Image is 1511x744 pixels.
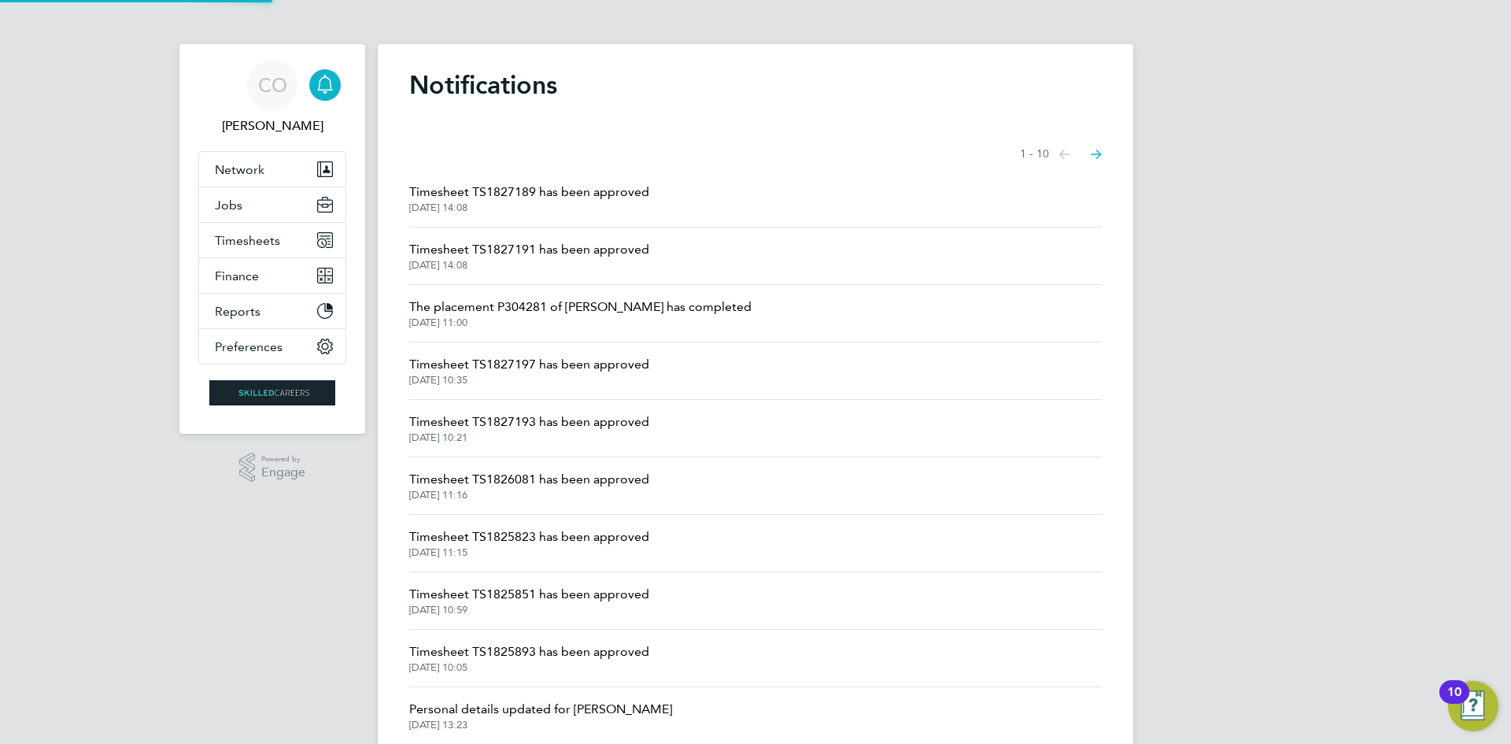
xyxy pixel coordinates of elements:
[409,604,649,616] span: [DATE] 10:59
[215,304,260,319] span: Reports
[409,431,649,444] span: [DATE] 10:21
[199,258,345,293] button: Finance
[409,700,672,719] span: Personal details updated for [PERSON_NAME]
[1448,681,1498,731] button: Open Resource Center, 10 new notifications
[409,585,649,616] a: Timesheet TS1825851 has been approved[DATE] 10:59
[215,268,259,283] span: Finance
[261,453,305,466] span: Powered by
[198,380,346,405] a: Go to home page
[1447,692,1461,713] div: 10
[409,527,649,546] span: Timesheet TS1825823 has been approved
[409,700,672,731] a: Personal details updated for [PERSON_NAME][DATE] 13:23
[409,183,649,202] span: Timesheet TS1827189 has been approved
[215,339,283,354] span: Preferences
[409,240,649,259] span: Timesheet TS1827191 has been approved
[409,355,649,387] a: Timesheet TS1827197 has been approved[DATE] 10:35
[1020,146,1049,162] span: 1 - 10
[409,413,649,444] a: Timesheet TS1827193 has been approved[DATE] 10:21
[199,152,345,187] button: Network
[209,380,335,405] img: skilledcareers-logo-retina.png
[409,470,649,502] a: Timesheet TS1826081 has been approved[DATE] 11:16
[199,223,345,257] button: Timesheets
[409,585,649,604] span: Timesheet TS1825851 has been approved
[198,117,346,135] span: Craig O'Donovan
[258,75,287,95] span: CO
[409,719,672,731] span: [DATE] 13:23
[409,183,649,214] a: Timesheet TS1827189 has been approved[DATE] 14:08
[409,527,649,559] a: Timesheet TS1825823 has been approved[DATE] 11:15
[409,642,649,674] a: Timesheet TS1825893 has been approved[DATE] 10:05
[409,298,752,316] span: The placement P304281 of [PERSON_NAME] has completed
[409,546,649,559] span: [DATE] 11:15
[409,355,649,374] span: Timesheet TS1827197 has been approved
[409,470,649,489] span: Timesheet TS1826081 has been approved
[215,162,264,177] span: Network
[409,316,752,329] span: [DATE] 11:00
[409,374,649,387] span: [DATE] 10:35
[409,642,649,661] span: Timesheet TS1825893 has been approved
[215,198,242,213] span: Jobs
[199,294,345,328] button: Reports
[261,466,305,479] span: Engage
[199,187,345,222] button: Jobs
[199,329,345,364] button: Preferences
[409,69,1102,101] h1: Notifications
[409,298,752,329] a: The placement P304281 of [PERSON_NAME] has completed[DATE] 11:00
[179,44,365,434] nav: Main navigation
[198,60,346,135] a: CO[PERSON_NAME]
[409,489,649,502] span: [DATE] 11:16
[215,233,280,248] span: Timesheets
[409,202,649,214] span: [DATE] 14:08
[409,413,649,431] span: Timesheet TS1827193 has been approved
[409,240,649,272] a: Timesheet TS1827191 has been approved[DATE] 14:08
[1020,139,1102,170] nav: Select page of notifications list
[239,453,306,483] a: Powered byEngage
[409,661,649,674] span: [DATE] 10:05
[409,259,649,272] span: [DATE] 14:08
